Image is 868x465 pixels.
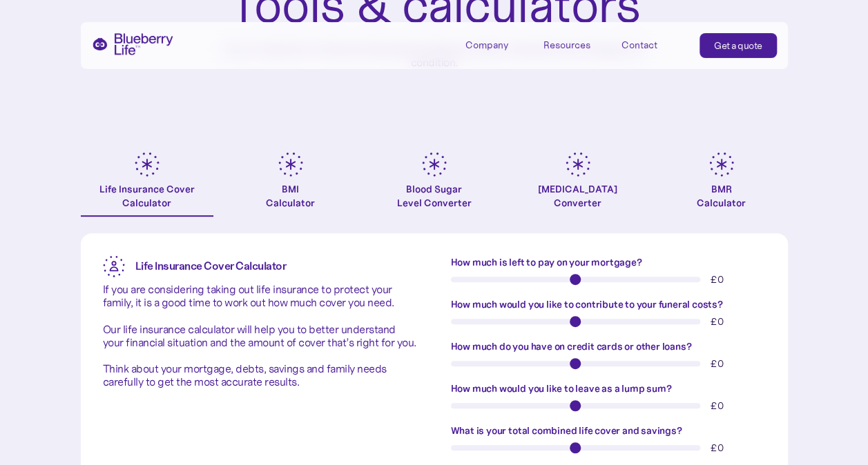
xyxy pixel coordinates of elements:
a: Get a quote [700,33,777,58]
div: BMR Calculator [697,182,746,210]
label: How much is left to pay on your mortgage? [451,255,766,269]
div: Life Insurance Cover Calculator [81,182,213,210]
div: Company [465,33,528,56]
div: £ [711,441,765,455]
div: £ [711,315,765,328]
p: If you are considering taking out life insurance to protect your family, it is a good time to wor... [103,283,418,389]
div: BMI Calculator [266,182,315,210]
a: Blood SugarLevel Converter [368,152,501,217]
div: [MEDICAL_DATA] Converter [538,182,617,210]
div: Get a quote [714,39,762,52]
div: £ [711,399,765,413]
span: 0 [717,273,724,286]
span: 0 [717,399,724,412]
strong: Life Insurance Cover Calculator [135,259,287,273]
div: Resources [543,39,590,51]
a: Life Insurance Cover Calculator [81,152,213,217]
div: £ [711,273,765,286]
a: [MEDICAL_DATA]Converter [512,152,644,217]
span: 0 [717,357,724,370]
span: 0 [717,315,724,328]
label: What is your total combined life cover and savings? [451,424,766,437]
label: How much do you have on credit cards or other loans? [451,339,766,353]
a: BMRCalculator [655,152,788,217]
div: Resources [543,33,606,56]
div: Contact [621,39,657,51]
label: How much would you like to contribute to your funeral costs? [451,297,766,311]
div: Blood Sugar Level Converter [397,182,472,210]
div: Company [465,39,508,51]
a: home [92,33,173,55]
a: Contact [621,33,684,56]
a: BMICalculator [224,152,357,217]
div: £ [711,357,765,370]
label: How much would you like to leave as a lump sum? [451,382,766,395]
span: 0 [717,442,724,454]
